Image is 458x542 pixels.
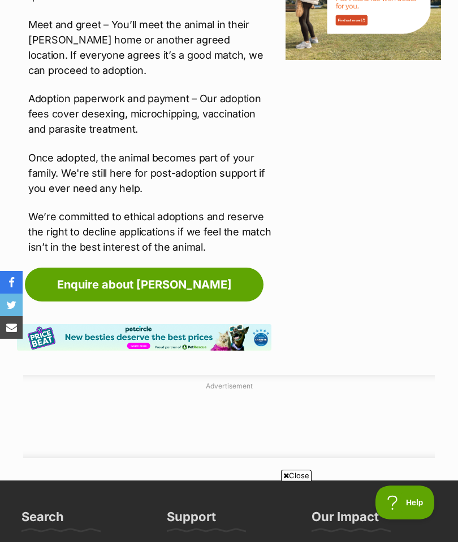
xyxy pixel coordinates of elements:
p: Once adopted, the animal becomes part of your family. We're still here for post-adoption support ... [28,150,271,196]
iframe: Advertisement [23,396,435,447]
p: Meet and greet – You’ll meet the animal in their [PERSON_NAME] home or another agreed location. I... [28,17,271,78]
div: Advertisement [23,375,435,458]
img: Pet Circle promo banner [17,324,271,350]
h3: Search [21,509,64,531]
iframe: Help Scout Beacon - Open [375,486,435,519]
a: Enquire about [PERSON_NAME] [25,268,263,301]
p: Adoption paperwork and payment – Our adoption fees cover desexing, microchipping, vaccination and... [28,91,271,137]
p: We’re committed to ethical adoptions and reserve the right to decline applications if we feel the... [28,209,271,255]
span: Close [281,470,312,481]
iframe: Advertisement [23,486,435,536]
